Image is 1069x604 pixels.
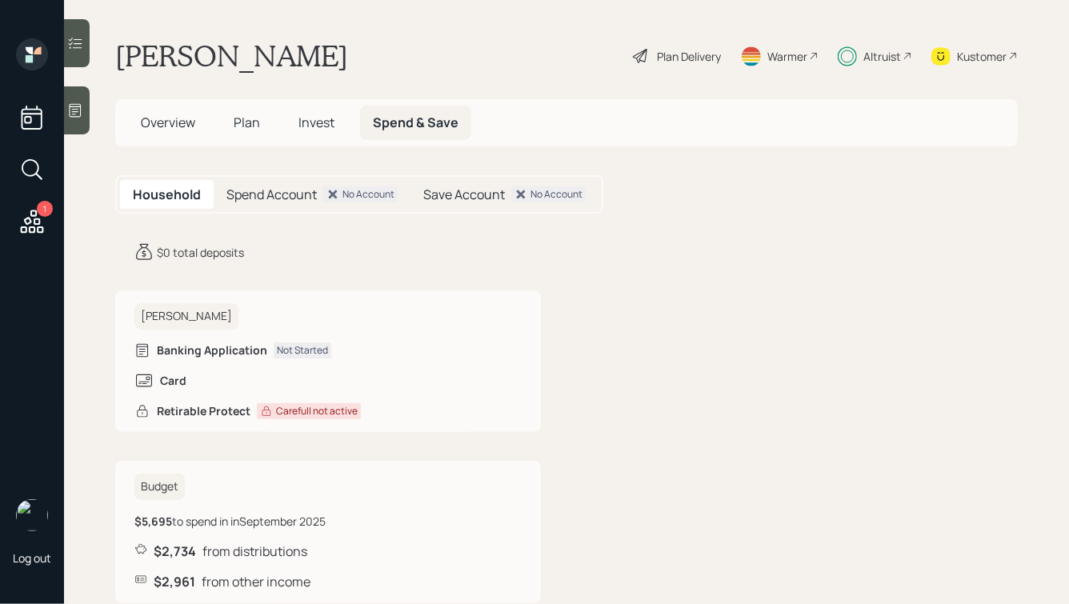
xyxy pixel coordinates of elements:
[134,303,238,330] h6: [PERSON_NAME]
[298,114,334,131] span: Invest
[134,474,185,500] h6: Budget
[957,48,1007,65] div: Kustomer
[133,187,201,202] h5: Household
[157,344,267,358] h6: Banking Application
[115,38,348,74] h1: [PERSON_NAME]
[863,48,901,65] div: Altruist
[423,187,505,202] h5: Save Account
[134,514,172,529] b: $5,695
[13,550,51,566] div: Log out
[657,48,721,65] div: Plan Delivery
[141,114,195,131] span: Overview
[134,573,522,590] div: from other income
[157,405,250,418] h6: Retirable Protect
[37,201,53,217] div: 1
[277,343,328,358] div: Not Started
[767,48,807,65] div: Warmer
[154,573,195,590] b: $2,961
[234,114,260,131] span: Plan
[373,114,458,131] span: Spend & Save
[342,187,394,202] div: No Account
[160,374,186,388] h6: Card
[157,244,244,261] div: $0 total deposits
[134,542,522,560] div: from distributions
[276,404,358,418] div: Carefull not active
[134,513,326,530] div: to spend in in September 2025
[530,187,583,202] div: No Account
[154,542,196,560] b: $2,734
[16,499,48,531] img: hunter_neumayer.jpg
[226,187,317,202] h5: Spend Account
